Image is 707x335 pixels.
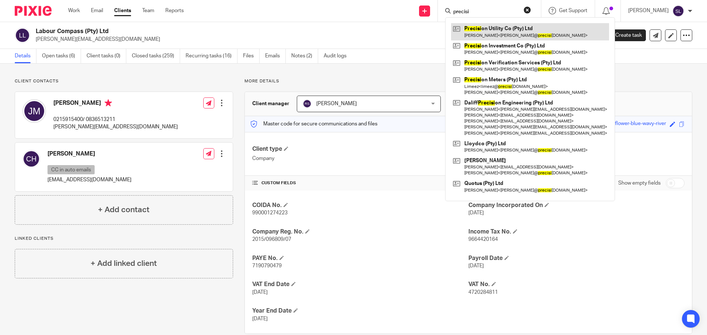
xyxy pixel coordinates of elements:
div: bluetooth-cornflower-blue-wavy-river [580,120,666,128]
i: Primary [105,99,112,107]
a: Emails [265,49,286,63]
span: [PERSON_NAME] [316,101,357,106]
span: Get Support [559,8,587,13]
h4: Year End Date [252,307,468,315]
p: 0215915400/ 0836513211 [53,116,178,123]
label: Show empty fields [618,179,661,187]
a: Clients [114,7,131,14]
h4: [PERSON_NAME] [53,99,178,108]
span: 990001274223 [252,210,288,215]
h4: [PERSON_NAME] [48,150,131,158]
p: [PERSON_NAME] [628,7,669,14]
h4: COIDA No. [252,202,468,209]
p: More details [245,78,692,84]
h4: PAYE No. [252,254,468,262]
span: 4720284811 [468,290,498,295]
h4: Company Reg. No. [252,228,468,236]
h4: Client type [252,145,468,153]
span: 9664420164 [468,237,498,242]
button: Clear [524,6,531,14]
span: [DATE] [252,316,268,321]
p: Client contacts [15,78,233,84]
a: Email [91,7,103,14]
a: Work [68,7,80,14]
h4: Income Tax No. [468,228,685,236]
p: [EMAIL_ADDRESS][DOMAIN_NAME] [48,176,131,183]
a: Audit logs [324,49,352,63]
a: Client tasks (0) [87,49,126,63]
a: Files [243,49,260,63]
h2: Labour Compass (Pty) Ltd [36,28,481,35]
img: svg%3E [22,150,40,168]
a: Team [142,7,154,14]
h3: Client manager [252,100,289,107]
span: 2015/096809/07 [252,237,291,242]
a: Closed tasks (259) [132,49,180,63]
p: Master code for secure communications and files [250,120,377,128]
span: [DATE] [468,263,484,268]
img: svg%3E [303,99,312,108]
a: Open tasks (6) [42,49,81,63]
a: Recurring tasks (16) [186,49,238,63]
h4: VAT End Date [252,281,468,288]
p: [PERSON_NAME][EMAIL_ADDRESS][DOMAIN_NAME] [53,123,178,131]
img: svg%3E [22,99,46,123]
h4: Company Incorporated On [468,202,685,209]
h4: + Add linked client [91,258,157,269]
p: CC in auto emails [48,165,95,174]
h4: VAT No. [468,281,685,288]
a: Notes (2) [291,49,318,63]
p: [PERSON_NAME][EMAIL_ADDRESS][DOMAIN_NAME] [36,36,592,43]
input: Search [453,9,519,15]
p: Linked clients [15,236,233,242]
span: 7190790479 [252,263,282,268]
a: Reports [165,7,184,14]
h4: CUSTOM FIELDS [252,180,468,186]
h4: Payroll Date [468,254,685,262]
img: svg%3E [15,28,30,43]
h4: + Add contact [98,204,150,215]
span: [DATE] [252,290,268,295]
p: Company [252,155,468,162]
img: svg%3E [672,5,684,17]
img: Pixie [15,6,52,16]
a: Create task [603,29,646,41]
a: Details [15,49,36,63]
span: [DATE] [468,210,484,215]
